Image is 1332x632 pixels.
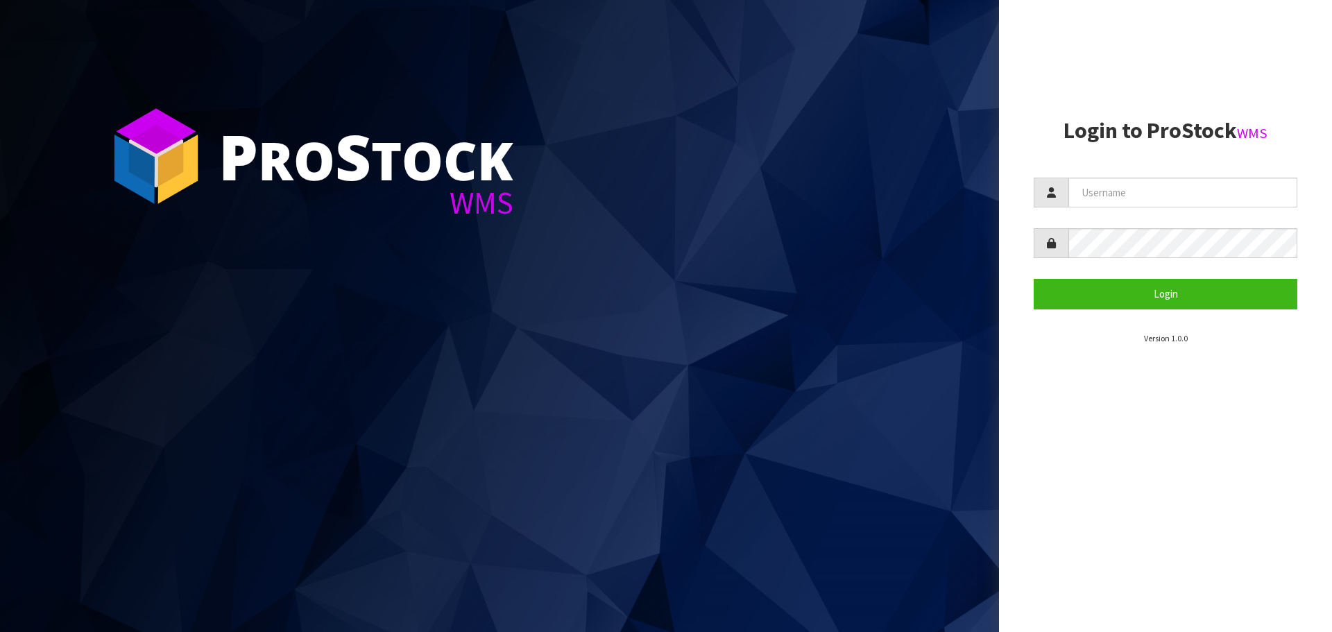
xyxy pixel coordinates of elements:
[1034,119,1297,143] h2: Login to ProStock
[1068,178,1297,207] input: Username
[1144,333,1188,343] small: Version 1.0.0
[1237,124,1267,142] small: WMS
[219,187,513,219] div: WMS
[219,125,513,187] div: ro tock
[219,114,258,198] span: P
[335,114,371,198] span: S
[1034,279,1297,309] button: Login
[104,104,208,208] img: ProStock Cube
